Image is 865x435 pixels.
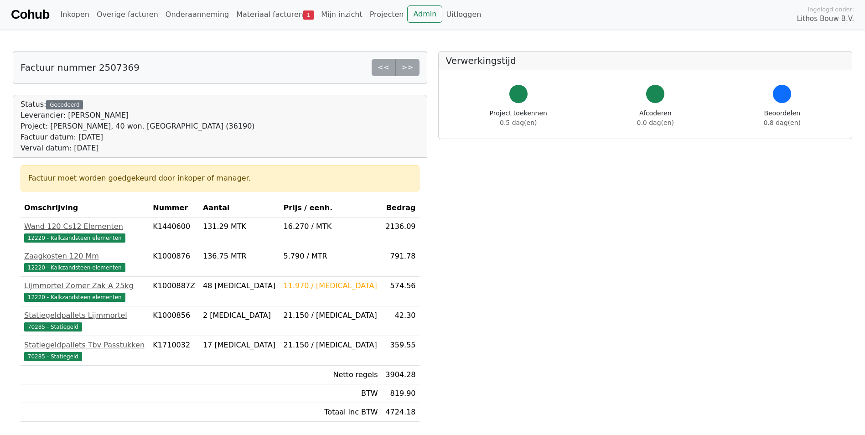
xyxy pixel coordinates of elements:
[149,247,199,277] td: K1000876
[317,5,366,24] a: Mijn inzicht
[21,99,255,154] div: Status:
[382,199,420,217] th: Bedrag
[24,340,145,351] div: Statiegeldpallets Tbv Passtukken
[382,403,420,422] td: 4724.18
[284,280,378,291] div: 11.970 / [MEDICAL_DATA]
[93,5,162,24] a: Overige facturen
[284,221,378,232] div: 16.270 / MTK
[203,280,276,291] div: 48 [MEDICAL_DATA]
[442,5,485,24] a: Uitloggen
[24,310,145,321] div: Statiegeldpallets Lijmmortel
[490,109,547,128] div: Project toekennen
[24,251,145,273] a: Zaagkosten 120 Mm12220 - Kalkzandsteen elementen
[149,277,199,306] td: K1000887Z
[280,384,382,403] td: BTW
[366,5,408,24] a: Projecten
[382,217,420,247] td: 2136.09
[808,5,854,14] span: Ingelogd onder:
[382,247,420,277] td: 791.78
[284,340,378,351] div: 21.150 / [MEDICAL_DATA]
[28,173,412,184] div: Factuur moet worden goedgekeurd door inkoper of manager.
[21,62,140,73] h5: Factuur nummer 2507369
[764,109,801,128] div: Beoordelen
[637,109,674,128] div: Afcoderen
[24,221,145,232] div: Wand 120 Cs12 Elementen
[764,119,801,126] span: 0.8 dag(en)
[284,310,378,321] div: 21.150 / [MEDICAL_DATA]
[24,293,125,302] span: 12220 - Kalkzandsteen elementen
[21,143,255,154] div: Verval datum: [DATE]
[637,119,674,126] span: 0.0 dag(en)
[382,336,420,366] td: 359.55
[24,280,145,291] div: Lijmmortel Zomer Zak A 25kg
[21,132,255,143] div: Factuur datum: [DATE]
[203,251,276,262] div: 136.75 MTR
[149,306,199,336] td: K1000856
[24,340,145,362] a: Statiegeldpallets Tbv Passtukken70285 - Statiegeld
[21,121,255,132] div: Project: [PERSON_NAME], 40 won. [GEOGRAPHIC_DATA] (36190)
[24,280,145,302] a: Lijmmortel Zomer Zak A 25kg12220 - Kalkzandsteen elementen
[382,366,420,384] td: 3904.28
[46,100,83,109] div: Gecodeerd
[233,5,317,24] a: Materiaal facturen1
[24,310,145,332] a: Statiegeldpallets Lijmmortel70285 - Statiegeld
[24,251,145,262] div: Zaagkosten 120 Mm
[303,10,314,20] span: 1
[203,221,276,232] div: 131.29 MTK
[24,322,82,331] span: 70285 - Statiegeld
[149,336,199,366] td: K1710032
[11,4,49,26] a: Cohub
[24,233,125,243] span: 12220 - Kalkzandsteen elementen
[280,199,382,217] th: Prijs / eenh.
[382,306,420,336] td: 42.30
[21,199,149,217] th: Omschrijving
[24,352,82,361] span: 70285 - Statiegeld
[280,366,382,384] td: Netto regels
[500,119,537,126] span: 0.5 dag(en)
[162,5,233,24] a: Onderaanneming
[199,199,280,217] th: Aantal
[203,340,276,351] div: 17 [MEDICAL_DATA]
[149,199,199,217] th: Nummer
[24,221,145,243] a: Wand 120 Cs12 Elementen12220 - Kalkzandsteen elementen
[797,14,854,24] span: Lithos Bouw B.V.
[280,403,382,422] td: Totaal inc BTW
[407,5,442,23] a: Admin
[284,251,378,262] div: 5.790 / MTR
[24,263,125,272] span: 12220 - Kalkzandsteen elementen
[149,217,199,247] td: K1440600
[57,5,93,24] a: Inkopen
[203,310,276,321] div: 2 [MEDICAL_DATA]
[21,110,255,121] div: Leverancier: [PERSON_NAME]
[446,55,845,66] h5: Verwerkingstijd
[382,277,420,306] td: 574.56
[382,384,420,403] td: 819.90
